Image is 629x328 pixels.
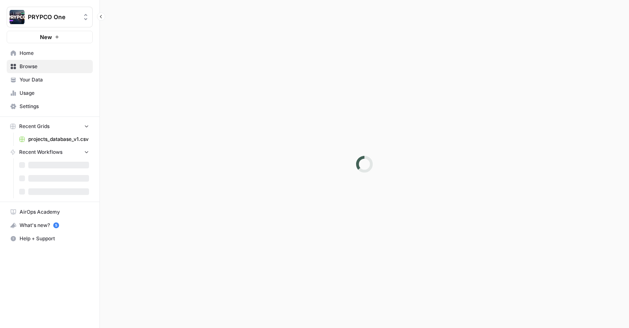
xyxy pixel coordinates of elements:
[20,235,89,242] span: Help + Support
[28,13,78,21] span: PRYPCO One
[7,219,93,232] button: What's new? 5
[7,60,93,73] a: Browse
[28,136,89,143] span: projects_database_v1.csv
[20,76,89,84] span: Your Data
[20,103,89,110] span: Settings
[53,222,59,228] a: 5
[55,223,57,227] text: 5
[7,146,93,158] button: Recent Workflows
[7,47,93,60] a: Home
[19,123,50,130] span: Recent Grids
[20,89,89,97] span: Usage
[7,73,93,86] a: Your Data
[10,10,25,25] img: PRYPCO One Logo
[20,63,89,70] span: Browse
[7,7,93,27] button: Workspace: PRYPCO One
[7,219,92,232] div: What's new?
[7,205,93,219] a: AirOps Academy
[7,100,93,113] a: Settings
[7,120,93,133] button: Recent Grids
[15,133,93,146] a: projects_database_v1.csv
[20,208,89,216] span: AirOps Academy
[7,232,93,245] button: Help + Support
[7,31,93,43] button: New
[19,148,62,156] span: Recent Workflows
[20,49,89,57] span: Home
[7,86,93,100] a: Usage
[40,33,52,41] span: New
